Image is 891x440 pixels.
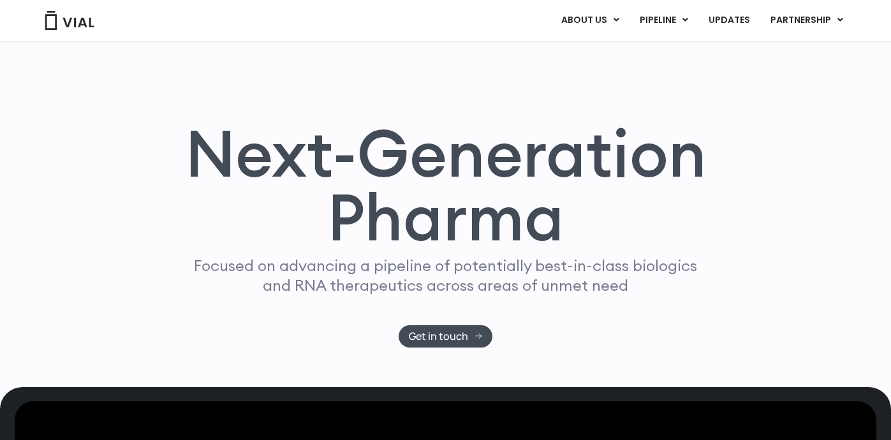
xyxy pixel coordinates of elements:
a: Get in touch [399,325,492,348]
a: UPDATES [698,10,760,31]
p: Focused on advancing a pipeline of potentially best-in-class biologics and RNA therapeutics acros... [189,256,703,295]
img: Vial Logo [44,11,95,30]
h1: Next-Generation Pharma [170,121,722,250]
a: ABOUT USMenu Toggle [551,10,629,31]
a: PIPELINEMenu Toggle [630,10,698,31]
a: PARTNERSHIPMenu Toggle [760,10,853,31]
span: Get in touch [409,332,468,341]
